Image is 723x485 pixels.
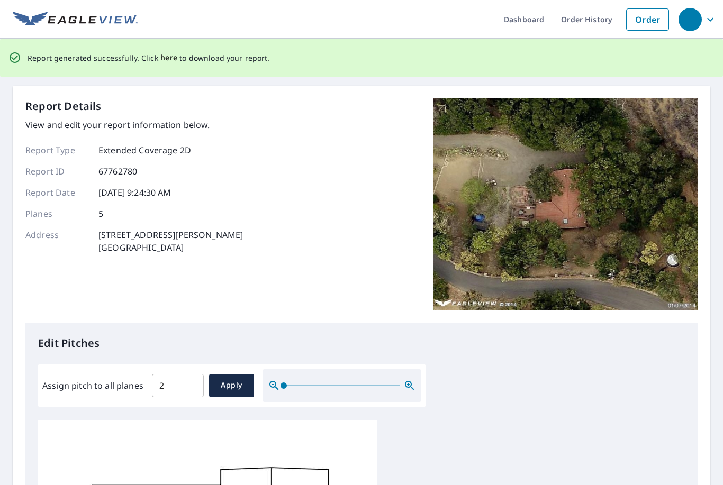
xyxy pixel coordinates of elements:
[433,98,698,310] img: Top image
[218,379,246,392] span: Apply
[98,165,137,178] p: 67762780
[42,379,143,392] label: Assign pitch to all planes
[13,12,138,28] img: EV Logo
[152,371,204,400] input: 00.0
[209,374,254,397] button: Apply
[98,144,191,157] p: Extended Coverage 2D
[28,51,270,65] p: Report generated successfully. Click to download your report.
[98,228,243,254] p: [STREET_ADDRESS][PERSON_NAME] [GEOGRAPHIC_DATA]
[25,98,102,114] p: Report Details
[38,335,685,351] p: Edit Pitches
[25,207,89,220] p: Planes
[25,186,89,199] p: Report Date
[98,186,171,199] p: [DATE] 9:24:30 AM
[160,51,178,65] button: here
[25,165,89,178] p: Report ID
[25,228,89,254] p: Address
[98,207,103,220] p: 5
[25,144,89,157] p: Report Type
[25,118,243,131] p: View and edit your report information below.
[626,8,669,31] a: Order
